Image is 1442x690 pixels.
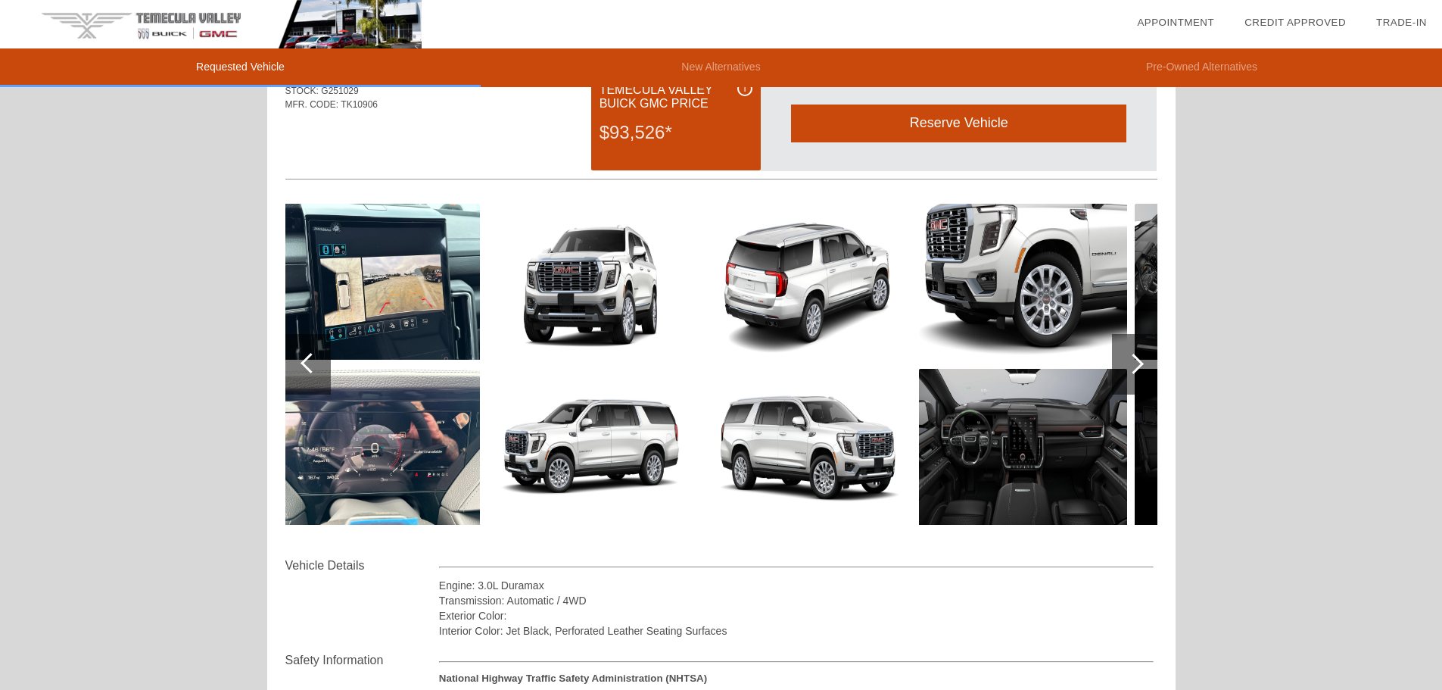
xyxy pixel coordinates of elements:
img: 5.jpg [919,204,1127,360]
a: Credit Approved [1244,17,1346,28]
img: 7.jpg [1135,204,1343,360]
img: 8.jpg [1135,369,1343,525]
div: Engine: 3.0L Duramax [439,578,1154,593]
span: MFR. CODE: [285,99,339,110]
div: Exterior Color: [439,608,1154,623]
div: Quoted on [DATE] 1:01:25 PM [285,134,1157,158]
div: Reserve Vehicle [791,105,1126,142]
div: Vehicle Details [285,557,439,575]
img: 38.jpg [272,204,480,360]
div: $93,526* [600,113,752,152]
img: 4.jpg [703,369,911,525]
a: Appointment [1137,17,1214,28]
img: 1.jpg [487,204,696,360]
li: New Alternatives [481,48,961,87]
strong: National Highway Traffic Safety Administration (NHTSA) [439,673,707,684]
img: 39.jpg [272,369,480,525]
li: Pre-Owned Alternatives [961,48,1442,87]
span: TK10906 [341,99,378,110]
a: Trade-In [1376,17,1427,28]
img: 3.jpg [703,204,911,360]
div: Interior Color: Jet Black, Perforated Leather Seating Surfaces [439,623,1154,638]
div: Transmission: Automatic / 4WD [439,593,1154,608]
div: Safety Information [285,651,439,670]
img: 2.jpg [487,369,696,525]
img: 6.jpg [919,369,1127,525]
